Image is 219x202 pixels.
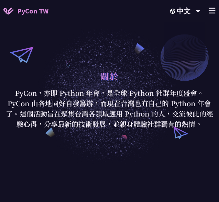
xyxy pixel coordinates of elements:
span: PyCon TW [17,6,48,16]
a: PyCon TW [3,2,48,20]
h1: 關於 [100,64,119,88]
p: PyCon，亦即 Python 年會，是全球 Python 社群年度盛會。 [3,88,217,98]
img: Locale Icon [170,9,177,14]
p: PyCon 由各地同好自發籌辦，而現在台灣也有自己的 Python 年會了。這個活動旨在聚集台灣各領域應用 Python 的人，交流彼此的經驗心得，分享最新的技術發展，並親身體驗社群獨有的熱情。 [3,98,217,129]
img: Home icon of PyCon TW 2025 [3,8,14,14]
